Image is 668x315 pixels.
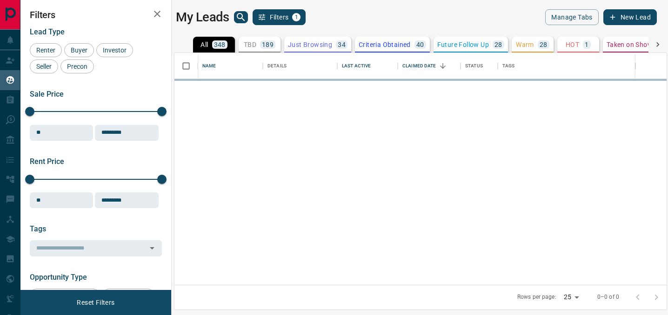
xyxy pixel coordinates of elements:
[545,9,598,25] button: Manage Tabs
[176,10,229,25] h1: My Leads
[540,41,548,48] p: 28
[402,53,436,79] div: Claimed Date
[60,59,94,73] div: Precon
[100,46,130,54] span: Investor
[244,41,256,48] p: TBD
[359,41,411,48] p: Criteria Obtained
[67,46,91,54] span: Buyer
[267,53,287,79] div: Details
[494,41,502,48] p: 28
[465,53,483,79] div: Status
[560,290,582,304] div: 25
[262,41,274,48] p: 189
[516,41,534,48] p: Warm
[398,53,461,79] div: Claimed Date
[200,41,208,48] p: All
[416,41,424,48] p: 40
[253,9,306,25] button: Filters1
[96,43,133,57] div: Investor
[30,59,58,73] div: Seller
[30,27,65,36] span: Lead Type
[288,41,332,48] p: Just Browsing
[30,224,46,233] span: Tags
[498,53,635,79] div: Tags
[338,41,346,48] p: 34
[263,53,337,79] div: Details
[33,46,59,54] span: Renter
[202,53,216,79] div: Name
[146,242,159,255] button: Open
[30,273,87,282] span: Opportunity Type
[585,41,588,48] p: 1
[597,293,619,301] p: 0–0 of 0
[198,53,263,79] div: Name
[64,43,94,57] div: Buyer
[293,14,300,20] span: 1
[30,157,64,166] span: Rent Price
[214,41,226,48] p: 348
[64,63,91,70] span: Precon
[234,11,248,23] button: search button
[603,9,657,25] button: New Lead
[71,295,120,310] button: Reset Filters
[337,53,398,79] div: Last Active
[30,43,62,57] div: Renter
[502,53,515,79] div: Tags
[33,63,55,70] span: Seller
[30,9,162,20] h2: Filters
[30,90,64,98] span: Sale Price
[342,53,371,79] div: Last Active
[436,59,449,72] button: Sort
[461,53,498,79] div: Status
[517,293,556,301] p: Rows per page:
[437,41,489,48] p: Future Follow Up
[566,41,579,48] p: HOT
[607,41,666,48] p: Taken on Showings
